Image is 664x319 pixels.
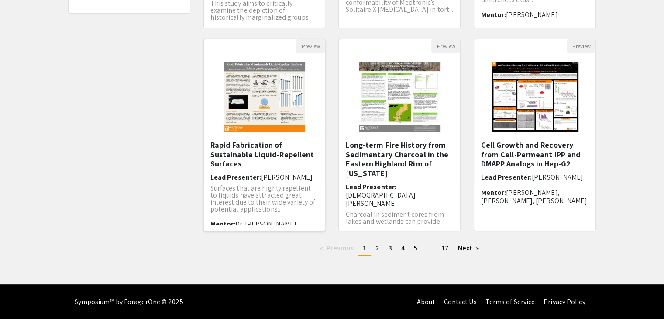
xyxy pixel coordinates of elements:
[345,140,454,178] h5: Long-term Fire History from Sedimentary Charcoal in the Eastern Highland Rim of [US_STATE]
[485,297,535,306] a: Terms of Service
[338,39,461,231] div: Open Presentation <p>Long-term Fire History from Sedimentary Charcoal in the Eastern Highland Rim...
[261,173,313,182] span: [PERSON_NAME]
[345,191,416,208] span: [DEMOGRAPHIC_DATA][PERSON_NAME]
[345,20,371,29] span: Mentor:
[474,39,596,231] div: Open Presentation <p><span style="background-color: transparent; color: rgb(0, 0, 0);">Cell Growt...
[567,39,595,53] button: Preview
[375,243,379,253] span: 2
[483,53,588,140] img: <p><span style="background-color: transparent; color: rgb(0, 0, 0);">Cell Growth and Recovery fro...
[210,140,319,169] h5: Rapid Fabrication of Sustainable Liquid-Repellent Surfaces
[350,53,449,140] img: <p>Long-term Fire History from Sedimentary Charcoal in the Eastern Highland Rim of Tennessee</p>
[203,39,326,231] div: Open Presentation <p>Rapid Fabrication of Sustainable Liquid-Repellent Surfaces</p>
[431,39,460,53] button: Preview
[414,243,417,253] span: 5
[532,173,583,182] span: [PERSON_NAME]
[235,219,296,229] span: Dr. [PERSON_NAME]
[203,242,596,256] ul: Pagination
[481,140,589,169] h5: Cell Growth and Recovery from Cell-Permeant IPP and DMAPP Analogs in Hep-G2
[215,53,314,140] img: <p>Rapid Fabrication of Sustainable Liquid-Repellent Surfaces</p>
[389,243,392,253] span: 3
[371,20,440,29] span: [PERSON_NAME] Good
[327,243,354,253] span: Previous
[210,185,319,213] p: Surfaces that are highly repellent to liquids have attracted great interest due to their wide var...
[481,188,587,205] span: [PERSON_NAME], [PERSON_NAME], [PERSON_NAME]
[481,173,589,181] h6: Lead Presenter:
[506,10,557,19] span: [PERSON_NAME]
[544,297,585,306] a: Privacy Policy
[210,219,236,229] span: Mentor:
[401,243,405,253] span: 4
[345,211,454,239] p: Charcoal in sediment cores from lakes and wetlands can provide information on long-term fire hist...
[345,183,454,208] h6: Lead Presenter:
[481,188,506,197] span: Mentor:
[481,10,506,19] span: Mentor:
[210,173,319,181] h6: Lead Presenter:
[363,243,366,253] span: 1
[444,297,476,306] a: Contact Us
[427,243,432,253] span: ...
[296,39,325,53] button: Preview
[454,242,484,255] a: Next page
[417,297,435,306] a: About
[441,243,449,253] span: 17
[7,280,37,312] iframe: Chat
